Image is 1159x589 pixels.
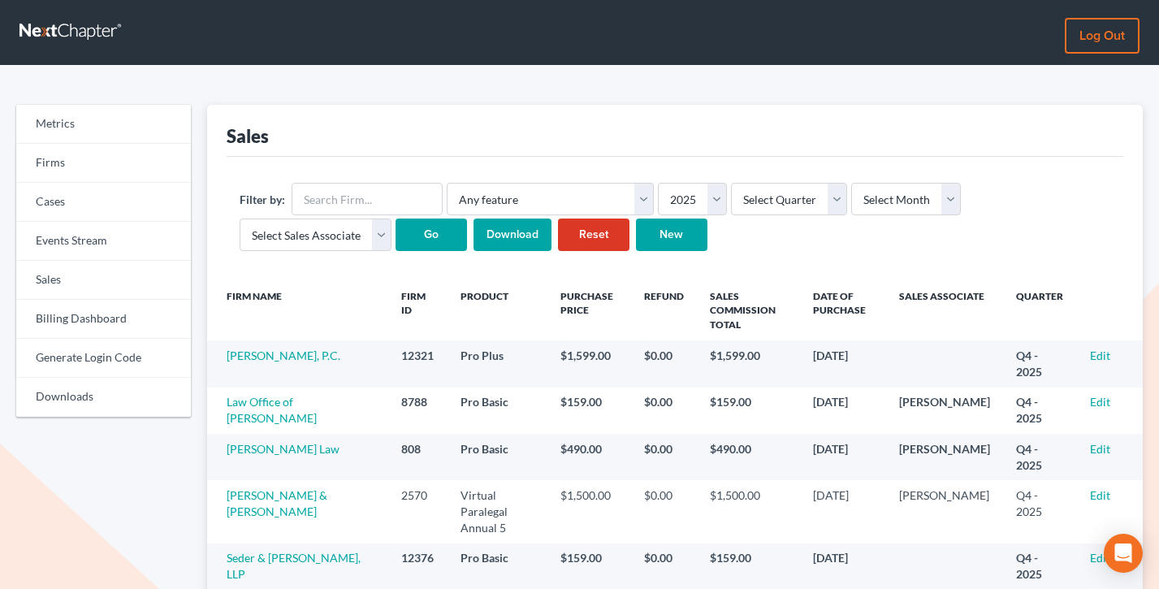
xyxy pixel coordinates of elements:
[697,280,800,340] th: Sales Commission Total
[448,388,547,434] td: Pro Basic
[16,183,191,222] a: Cases
[697,480,800,543] td: $1,500.00
[16,261,191,300] a: Sales
[448,340,547,387] td: Pro Plus
[227,124,269,148] div: Sales
[1090,349,1110,362] a: Edit
[388,340,448,387] td: 12321
[16,300,191,339] a: Billing Dashboard
[1090,551,1110,565] a: Edit
[547,280,632,340] th: Purchase Price
[16,222,191,261] a: Events Stream
[1090,488,1110,502] a: Edit
[1090,442,1110,456] a: Edit
[388,434,448,480] td: 808
[207,280,388,340] th: Firm Name
[886,388,1003,434] td: [PERSON_NAME]
[800,340,886,387] td: [DATE]
[886,434,1003,480] td: [PERSON_NAME]
[547,434,632,480] td: $490.00
[800,388,886,434] td: [DATE]
[1090,395,1110,409] a: Edit
[1003,434,1077,480] td: Q4 - 2025
[227,551,361,581] a: Seder & [PERSON_NAME], LLP
[800,480,886,543] td: [DATE]
[448,480,547,543] td: Virtual Paralegal Annual 5
[1003,340,1077,387] td: Q4 - 2025
[388,280,448,340] th: Firm ID
[1065,18,1140,54] a: Log out
[16,378,191,417] a: Downloads
[697,434,800,480] td: $490.00
[396,219,467,251] input: Go
[886,480,1003,543] td: [PERSON_NAME]
[800,434,886,480] td: [DATE]
[292,183,443,215] input: Search Firm...
[240,191,285,208] label: Filter by:
[1104,534,1143,573] div: Open Intercom Messenger
[631,340,697,387] td: $0.00
[1003,280,1077,340] th: Quarter
[800,280,886,340] th: Date of Purchase
[227,442,339,456] a: [PERSON_NAME] Law
[547,388,632,434] td: $159.00
[558,219,629,251] a: Reset
[631,280,697,340] th: Refund
[227,349,340,362] a: [PERSON_NAME], P.C.
[16,105,191,144] a: Metrics
[227,395,317,425] a: Law Office of [PERSON_NAME]
[636,219,707,251] a: New
[631,388,697,434] td: $0.00
[1003,388,1077,434] td: Q4 - 2025
[631,434,697,480] td: $0.00
[448,280,547,340] th: Product
[631,480,697,543] td: $0.00
[388,388,448,434] td: 8788
[388,480,448,543] td: 2570
[227,488,327,518] a: [PERSON_NAME] & [PERSON_NAME]
[474,219,551,251] input: Download
[547,340,632,387] td: $1,599.00
[697,388,800,434] td: $159.00
[16,339,191,378] a: Generate Login Code
[886,280,1003,340] th: Sales Associate
[697,340,800,387] td: $1,599.00
[16,144,191,183] a: Firms
[1003,480,1077,543] td: Q4 - 2025
[448,434,547,480] td: Pro Basic
[547,480,632,543] td: $1,500.00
